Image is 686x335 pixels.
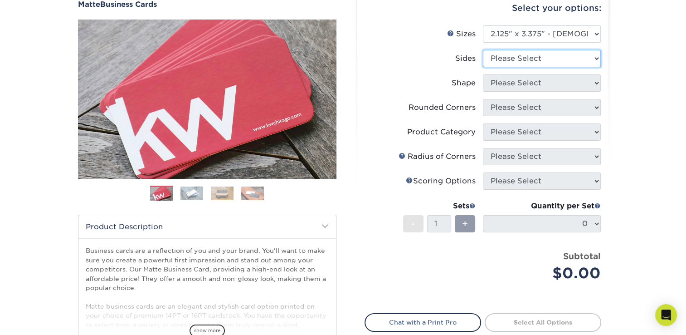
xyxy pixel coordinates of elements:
[462,217,468,231] span: +
[407,127,476,138] div: Product Category
[78,215,336,238] h2: Product Description
[452,78,476,89] div: Shape
[403,201,476,212] div: Sets
[150,182,173,205] img: Business Cards 01
[563,251,601,261] strong: Subtotal
[485,313,601,331] a: Select All Options
[180,187,203,200] img: Business Cards 02
[365,313,481,331] a: Chat with a Print Pro
[409,102,476,113] div: Rounded Corners
[655,304,677,326] div: Open Intercom Messenger
[490,262,601,284] div: $0.00
[455,53,476,64] div: Sides
[447,29,476,39] div: Sizes
[241,187,264,200] img: Business Cards 04
[483,201,601,212] div: Quantity per Set
[211,187,234,200] img: Business Cards 03
[406,176,476,187] div: Scoring Options
[411,217,415,231] span: -
[399,151,476,162] div: Radius of Corners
